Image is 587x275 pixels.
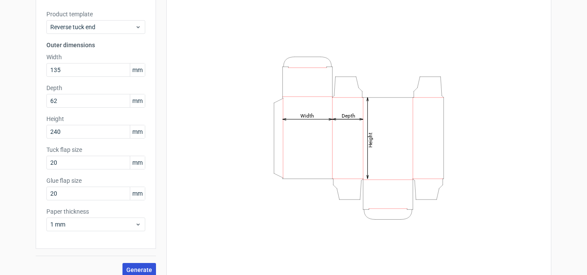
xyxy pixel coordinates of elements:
label: Product template [46,10,145,18]
span: mm [130,94,145,107]
h3: Outer dimensions [46,41,145,49]
label: Width [46,53,145,61]
tspan: Depth [342,112,355,118]
span: 1 mm [50,220,135,229]
tspan: Height [367,132,373,147]
span: mm [130,125,145,138]
label: Tuck flap size [46,145,145,154]
span: Reverse tuck end [50,23,135,31]
span: mm [130,156,145,169]
tspan: Width [300,112,314,118]
span: Generate [126,267,152,273]
label: Depth [46,84,145,92]
label: Paper thickness [46,207,145,216]
label: Glue flap size [46,176,145,185]
span: mm [130,63,145,76]
span: mm [130,187,145,200]
label: Height [46,115,145,123]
